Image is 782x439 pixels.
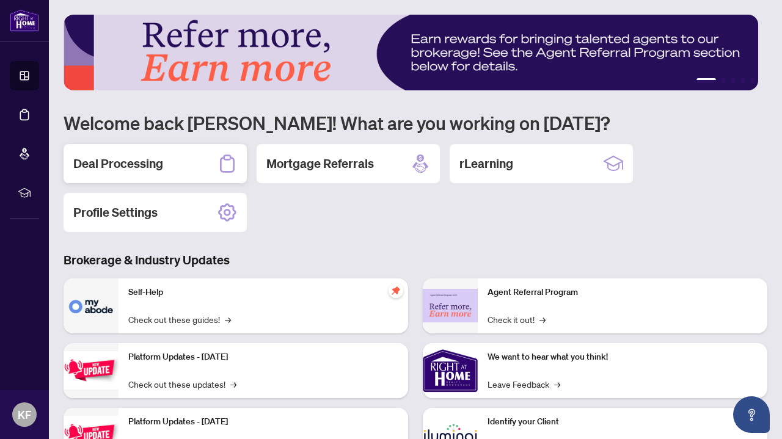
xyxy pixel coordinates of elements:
img: Agent Referral Program [423,289,478,322]
a: Check it out!→ [488,313,546,326]
span: pushpin [389,283,403,298]
h2: rLearning [459,155,513,172]
span: → [230,377,236,391]
span: → [554,377,560,391]
button: 3 [731,78,736,83]
img: Platform Updates - July 21, 2025 [64,351,119,390]
button: 2 [721,78,726,83]
p: Self-Help [128,286,398,299]
span: KF [18,406,31,423]
p: Platform Updates - [DATE] [128,415,398,429]
p: We want to hear what you think! [488,350,758,364]
img: logo [10,9,39,32]
button: Open asap [733,396,770,433]
h2: Mortgage Referrals [266,155,374,172]
p: Agent Referral Program [488,286,758,299]
img: We want to hear what you think! [423,343,478,398]
img: Self-Help [64,278,119,333]
button: 5 [750,78,755,83]
h3: Brokerage & Industry Updates [64,252,767,269]
h2: Deal Processing [73,155,163,172]
h1: Welcome back [PERSON_NAME]! What are you working on [DATE]? [64,111,767,134]
span: → [225,313,231,326]
img: Slide 0 [64,15,758,90]
p: Platform Updates - [DATE] [128,350,398,364]
a: Check out these guides!→ [128,313,231,326]
p: Identify your Client [488,415,758,429]
a: Leave Feedback→ [488,377,560,391]
button: 1 [696,78,716,83]
a: Check out these updates!→ [128,377,236,391]
h2: Profile Settings [73,204,158,221]
span: → [539,313,546,326]
button: 4 [740,78,745,83]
